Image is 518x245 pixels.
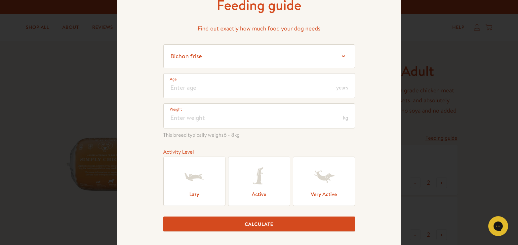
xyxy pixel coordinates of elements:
p: Find out exactly how much food your dog needs [163,24,355,34]
span: years [336,85,348,90]
button: Calculate [163,217,355,231]
span: This breed typically weighs kg [163,131,355,140]
span: 6 - 8 [223,131,234,139]
label: Very Active [293,157,355,206]
label: Weight [170,106,182,113]
span: kg [343,115,348,121]
iframe: Gorgias live chat messenger [485,214,511,238]
label: Active [228,157,290,206]
label: Lazy [163,157,225,206]
input: Enter age [163,73,355,98]
div: Activity Level [163,148,355,157]
label: Age [170,76,177,82]
input: Enter weight [163,103,355,128]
